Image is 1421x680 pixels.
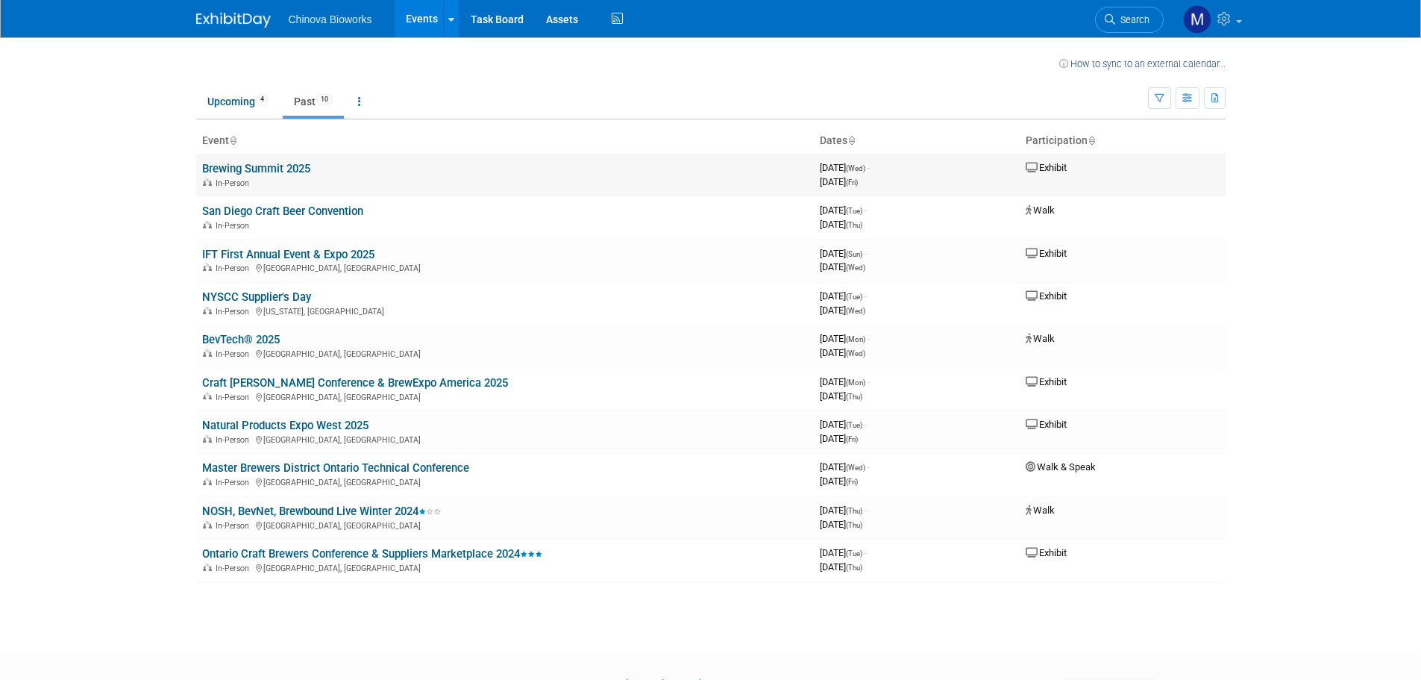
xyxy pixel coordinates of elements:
a: Search [1095,7,1164,33]
th: Dates [814,128,1020,154]
div: [GEOGRAPHIC_DATA], [GEOGRAPHIC_DATA] [202,433,808,445]
span: [DATE] [820,547,867,558]
a: Sort by Event Name [229,134,236,146]
span: - [865,205,867,216]
a: IFT First Annual Event & Expo 2025 [202,248,374,261]
span: In-Person [216,221,254,231]
span: (Thu) [846,564,862,572]
a: Upcoming4 [196,87,280,116]
span: Exhibit [1026,290,1067,302]
span: [DATE] [820,519,862,530]
div: [GEOGRAPHIC_DATA], [GEOGRAPHIC_DATA] [202,390,808,402]
span: [DATE] [820,419,867,430]
span: [DATE] [820,475,858,487]
span: - [865,419,867,430]
a: NOSH, BevNet, Brewbound Live Winter 2024 [202,505,441,518]
span: (Tue) [846,549,862,558]
img: In-Person Event [203,307,212,314]
a: Sort by Participation Type [1088,134,1095,146]
span: [DATE] [820,333,870,344]
img: In-Person Event [203,178,212,186]
span: In-Person [216,349,254,359]
span: Exhibit [1026,162,1067,173]
img: In-Person Event [203,221,212,228]
a: How to sync to an external calendar... [1059,58,1226,69]
span: [DATE] [820,305,865,316]
span: 4 [256,94,269,105]
span: Chinova Bioworks [289,13,372,25]
div: [US_STATE], [GEOGRAPHIC_DATA] [202,305,808,316]
span: [DATE] [820,347,865,358]
a: Ontario Craft Brewers Conference & Suppliers Marketplace 2024 [202,547,542,561]
span: - [865,505,867,516]
div: [GEOGRAPHIC_DATA], [GEOGRAPHIC_DATA] [202,261,808,273]
span: - [868,461,870,472]
a: Natural Products Expo West 2025 [202,419,368,432]
span: Walk [1026,505,1055,516]
div: [GEOGRAPHIC_DATA], [GEOGRAPHIC_DATA] [202,519,808,531]
span: [DATE] [820,219,862,230]
span: [DATE] [820,205,867,216]
span: - [865,290,867,302]
span: In-Person [216,178,254,188]
span: In-Person [216,478,254,487]
span: Walk & Speak [1026,461,1096,472]
span: (Thu) [846,507,862,515]
a: NYSCC Supplier's Day [202,290,311,304]
span: In-Person [216,263,254,273]
img: In-Person Event [203,564,212,571]
span: Exhibit [1026,547,1067,558]
span: [DATE] [820,376,870,387]
span: Exhibit [1026,419,1067,430]
a: Craft [PERSON_NAME] Conference & BrewExpo America 2025 [202,376,508,390]
span: (Fri) [846,435,858,443]
span: Walk [1026,205,1055,216]
a: Past10 [283,87,344,116]
span: Search [1115,14,1149,25]
span: - [868,162,870,173]
span: (Wed) [846,263,865,272]
span: Exhibit [1026,376,1067,387]
span: (Tue) [846,421,862,429]
span: (Thu) [846,521,862,529]
span: (Wed) [846,164,865,172]
img: In-Person Event [203,393,212,400]
span: In-Person [216,521,254,531]
span: (Sun) [846,250,862,258]
a: ​​Brewing Summit 2025 [202,162,310,175]
img: ExhibitDay [196,13,271,28]
span: (Fri) [846,178,858,187]
span: Exhibit [1026,248,1067,259]
a: Master Brewers District Ontario Technical Conference [202,461,469,475]
span: (Thu) [846,221,862,229]
img: In-Person Event [203,478,212,485]
span: [DATE] [820,390,862,402]
a: BevTech® 2025 [202,333,280,346]
span: 10 [316,94,333,105]
span: [DATE] [820,261,865,272]
span: (Wed) [846,464,865,472]
span: In-Person [216,393,254,402]
span: (Wed) [846,349,865,358]
span: [DATE] [820,561,862,573]
span: (Fri) [846,478,858,486]
span: [DATE] [820,290,867,302]
span: In-Person [216,307,254,316]
span: [DATE] [820,162,870,173]
span: [DATE] [820,248,867,259]
th: Event [196,128,814,154]
span: (Mon) [846,335,865,343]
a: Sort by Start Date [847,134,855,146]
div: [GEOGRAPHIC_DATA], [GEOGRAPHIC_DATA] [202,475,808,487]
span: - [868,376,870,387]
span: [DATE] [820,176,858,187]
span: [DATE] [820,433,858,444]
span: [DATE] [820,505,867,516]
span: [DATE] [820,461,870,472]
span: (Tue) [846,207,862,215]
span: - [865,547,867,558]
span: Walk [1026,333,1055,344]
span: In-Person [216,564,254,573]
div: [GEOGRAPHIC_DATA], [GEOGRAPHIC_DATA] [202,347,808,359]
span: In-Person [216,435,254,445]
